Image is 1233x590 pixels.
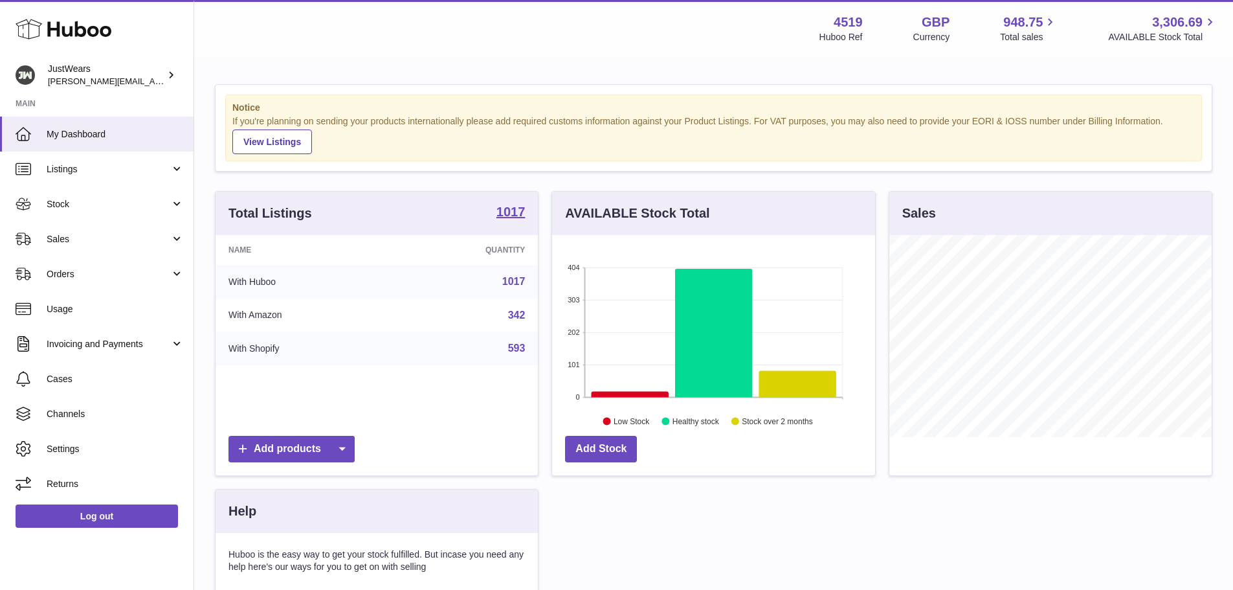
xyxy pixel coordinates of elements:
strong: 4519 [834,14,863,31]
a: 1017 [496,205,526,221]
div: JustWears [48,63,164,87]
span: Total sales [1000,31,1058,43]
td: With Huboo [216,265,392,299]
span: Stock [47,198,170,210]
span: Settings [47,443,184,455]
p: Huboo is the easy way to get your stock fulfilled. But incase you need any help here's our ways f... [228,549,525,573]
td: With Shopify [216,332,392,365]
img: josh@just-wears.com [16,65,35,85]
div: Huboo Ref [819,31,863,43]
h3: Total Listings [228,205,312,222]
div: Currency [913,31,950,43]
a: 342 [508,310,526,321]
a: Add products [228,436,355,462]
span: Invoicing and Payments [47,338,170,350]
text: Stock over 2 months [742,416,813,425]
span: Usage [47,303,184,315]
text: 101 [568,361,579,369]
span: My Dashboard [47,128,184,141]
span: Sales [47,233,170,245]
a: Log out [16,505,178,528]
th: Name [216,235,392,265]
a: Add Stock [565,436,637,462]
text: 0 [576,393,580,401]
strong: Notice [232,102,1195,114]
strong: 1017 [496,205,526,218]
span: Channels [47,408,184,420]
span: Orders [47,268,170,280]
text: 202 [568,328,579,336]
span: Cases [47,373,184,385]
text: Low Stock [614,416,650,425]
span: Listings [47,163,170,176]
a: 948.75 Total sales [1000,14,1058,43]
text: Healthy stock [672,416,720,425]
strong: GBP [922,14,950,31]
text: 303 [568,296,579,304]
td: With Amazon [216,299,392,332]
a: 593 [508,343,526,354]
span: [PERSON_NAME][EMAIL_ADDRESS][DOMAIN_NAME] [48,76,260,86]
h3: AVAILABLE Stock Total [565,205,709,222]
h3: Sales [902,205,936,222]
text: 404 [568,264,579,271]
span: Returns [47,478,184,490]
div: If you're planning on sending your products internationally please add required customs informati... [232,115,1195,154]
a: View Listings [232,130,312,154]
span: 3,306.69 [1152,14,1203,31]
span: 948.75 [1003,14,1043,31]
h3: Help [228,503,256,520]
a: 1017 [502,276,526,287]
th: Quantity [392,235,539,265]
span: AVAILABLE Stock Total [1108,31,1217,43]
a: 3,306.69 AVAILABLE Stock Total [1108,14,1217,43]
